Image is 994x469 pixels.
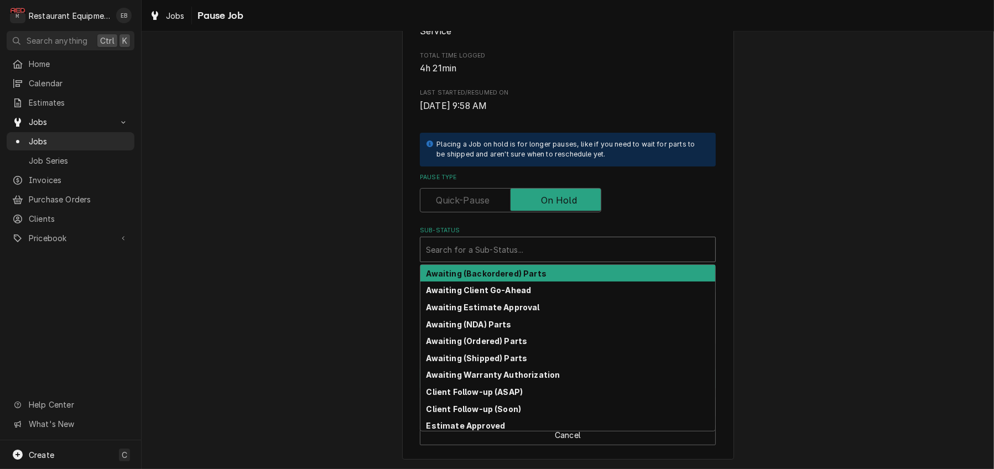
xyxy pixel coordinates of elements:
[10,8,25,23] div: R
[122,449,127,461] span: C
[426,404,522,414] strong: Client Follow-up (Soon)
[426,421,506,430] strong: Estimate Approved
[7,171,134,189] a: Invoices
[420,88,716,97] span: Last Started/Resumed On
[7,395,134,414] a: Go to Help Center
[426,303,540,312] strong: Awaiting Estimate Approval
[7,152,134,170] a: Job Series
[7,31,134,50] button: Search anythingCtrlK
[420,100,716,113] span: Last Started/Resumed On
[426,320,512,329] strong: Awaiting (NDA) Parts
[7,55,134,73] a: Home
[420,63,456,74] span: 4h 21min
[29,418,128,430] span: What's New
[426,285,532,295] strong: Awaiting Client Go-Ahead
[7,190,134,209] a: Purchase Orders
[122,35,127,46] span: K
[420,88,716,112] div: Last Started/Resumed On
[145,7,189,25] a: Jobs
[426,387,523,397] strong: Client Follow-up (ASAP)
[166,10,185,22] span: Jobs
[29,116,112,128] span: Jobs
[7,229,134,247] a: Go to Pricebook
[420,425,716,445] button: Cancel
[100,35,115,46] span: Ctrl
[7,210,134,228] a: Clients
[29,194,129,205] span: Purchase Orders
[27,35,87,46] span: Search anything
[116,8,132,23] div: EB
[29,232,112,244] span: Pricebook
[420,173,716,182] label: Pause Type
[7,74,134,92] a: Calendar
[420,26,451,37] span: Service
[7,132,134,150] a: Jobs
[29,97,129,108] span: Estimates
[420,62,716,75] span: Total Time Logged
[29,10,110,22] div: Restaurant Equipment Diagnostics
[420,417,716,445] div: Button Group Row
[29,213,129,225] span: Clients
[420,51,716,75] div: Total Time Logged
[420,226,716,262] div: Sub-Status
[436,139,705,160] div: Placing a Job on hold is for longer pauses, like if you need to wait for parts to be shipped and ...
[29,155,129,166] span: Job Series
[29,399,128,410] span: Help Center
[116,8,132,23] div: Emily Bird's Avatar
[29,174,129,186] span: Invoices
[420,173,716,212] div: Pause Type
[426,353,528,363] strong: Awaiting (Shipped) Parts
[29,136,129,147] span: Jobs
[420,101,487,111] span: [DATE] 9:58 AM
[420,51,716,60] span: Total Time Logged
[426,370,560,379] strong: Awaiting Warranty Authorization
[29,450,54,460] span: Create
[29,58,129,70] span: Home
[194,8,243,23] span: Pause Job
[426,336,528,346] strong: Awaiting (Ordered) Parts
[10,8,25,23] div: Restaurant Equipment Diagnostics's Avatar
[420,226,716,235] label: Sub-Status
[426,269,547,278] strong: Awaiting (Backordered) Parts
[29,77,129,89] span: Calendar
[7,113,134,131] a: Go to Jobs
[7,415,134,433] a: Go to What's New
[7,93,134,112] a: Estimates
